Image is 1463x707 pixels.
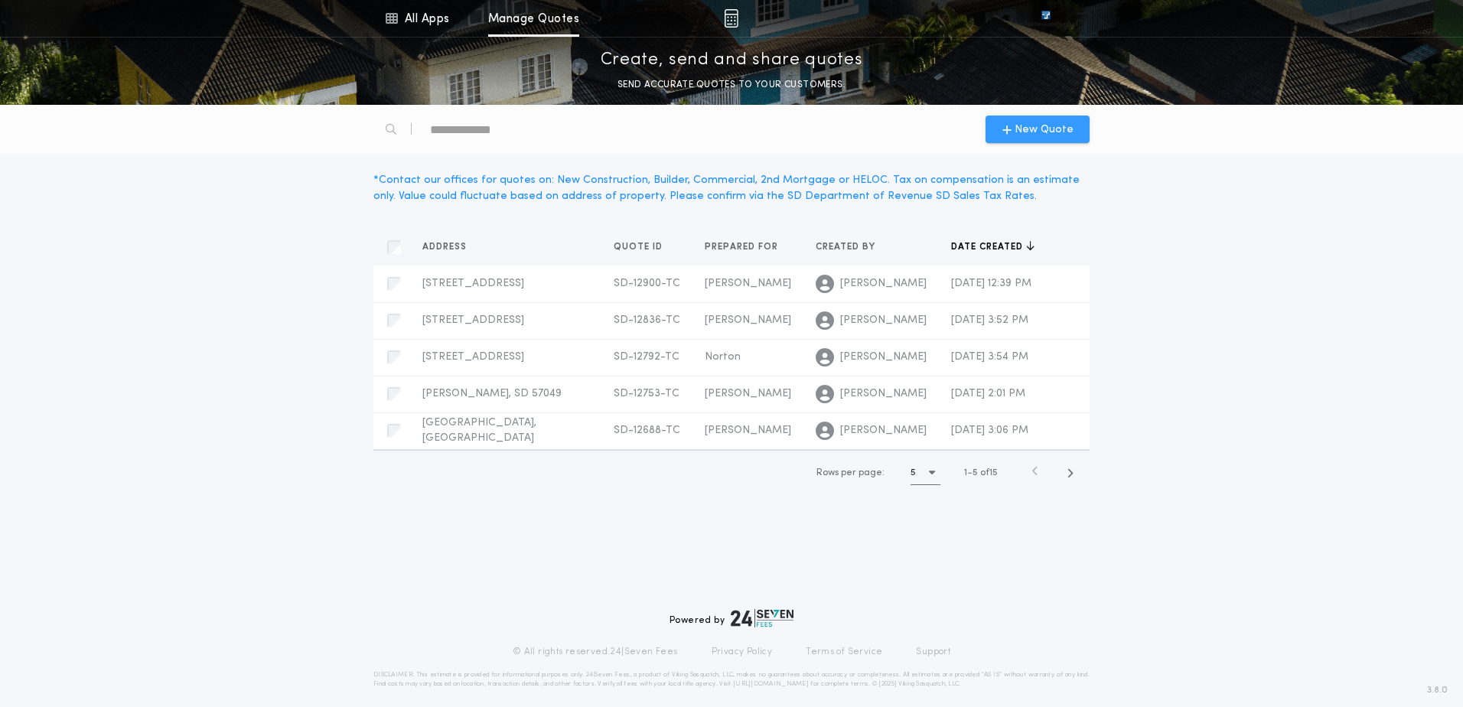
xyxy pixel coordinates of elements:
[422,351,524,363] span: [STREET_ADDRESS]
[951,314,1028,326] span: [DATE] 3:52 PM
[733,681,809,687] a: [URL][DOMAIN_NAME]
[840,350,927,365] span: [PERSON_NAME]
[601,48,863,73] p: Create, send and share quotes
[840,276,927,292] span: [PERSON_NAME]
[806,646,882,658] a: Terms of Service
[614,388,679,399] span: SD-12753-TC
[840,313,927,328] span: [PERSON_NAME]
[513,646,678,658] p: © All rights reserved. 24|Seven Fees
[1015,122,1074,138] span: New Quote
[705,425,791,436] span: [PERSON_NAME]
[911,461,940,485] button: 5
[986,116,1090,143] button: New Quote
[816,241,878,253] span: Created by
[964,468,967,477] span: 1
[951,425,1028,436] span: [DATE] 3:06 PM
[422,388,562,399] span: [PERSON_NAME], SD 57049
[973,468,978,477] span: 5
[951,278,1031,289] span: [DATE] 12:39 PM
[724,9,738,28] img: img
[422,417,536,444] span: [GEOGRAPHIC_DATA], [GEOGRAPHIC_DATA]
[705,388,791,399] span: [PERSON_NAME]
[705,278,791,289] span: [PERSON_NAME]
[731,609,793,627] img: logo
[614,314,680,326] span: SD-12836-TC
[816,239,887,255] button: Created by
[614,239,674,255] button: Quote ID
[422,239,478,255] button: Address
[911,465,916,481] h1: 5
[422,278,524,289] span: [STREET_ADDRESS]
[951,351,1028,363] span: [DATE] 3:54 PM
[816,468,885,477] span: Rows per page:
[705,314,791,326] span: [PERSON_NAME]
[422,241,470,253] span: Address
[916,646,950,658] a: Support
[840,386,927,402] span: [PERSON_NAME]
[951,388,1025,399] span: [DATE] 2:01 PM
[617,77,846,93] p: SEND ACCURATE QUOTES TO YOUR CUSTOMERS.
[840,423,927,438] span: [PERSON_NAME]
[670,609,793,627] div: Powered by
[705,241,781,253] span: Prepared for
[373,172,1090,204] div: * Contact our offices for quotes on: New Construction, Builder, Commercial, 2nd Mortgage or HELOC...
[1427,683,1448,697] span: 3.8.0
[1014,11,1078,26] img: vs-icon
[951,239,1035,255] button: Date created
[712,646,773,658] a: Privacy Policy
[951,241,1026,253] span: Date created
[614,241,666,253] span: Quote ID
[373,670,1090,689] p: DISCLAIMER: This estimate is provided for informational purposes only. 24|Seven Fees, a product o...
[980,466,998,480] span: of 15
[705,351,741,363] span: Norton
[422,314,524,326] span: [STREET_ADDRESS]
[614,351,679,363] span: SD-12792-TC
[614,425,680,436] span: SD-12688-TC
[614,278,680,289] span: SD-12900-TC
